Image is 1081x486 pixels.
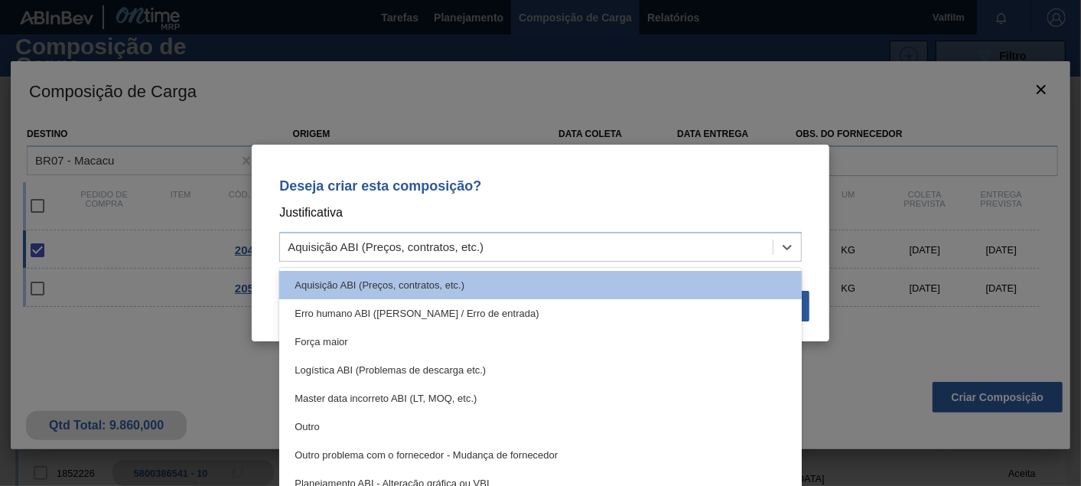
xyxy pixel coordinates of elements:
div: Outro problema com o fornecedor - Mudança de fornecedor [279,441,802,469]
div: Outro [279,413,802,441]
p: Deseja criar esta composição? [279,178,802,194]
div: Logística ABI (Problemas de descarga etc.) [279,356,802,384]
div: Aquisição ABI (Preços, contratos, etc.) [288,241,484,254]
div: Master data incorreto ABI (LT, MOQ, etc.) [279,384,802,413]
div: Erro humano ABI ([PERSON_NAME] / Erro de entrada) [279,299,802,328]
p: Justificativa [279,203,802,223]
div: Aquisição ABI (Preços, contratos, etc.) [279,271,802,299]
div: Força maior [279,328,802,356]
